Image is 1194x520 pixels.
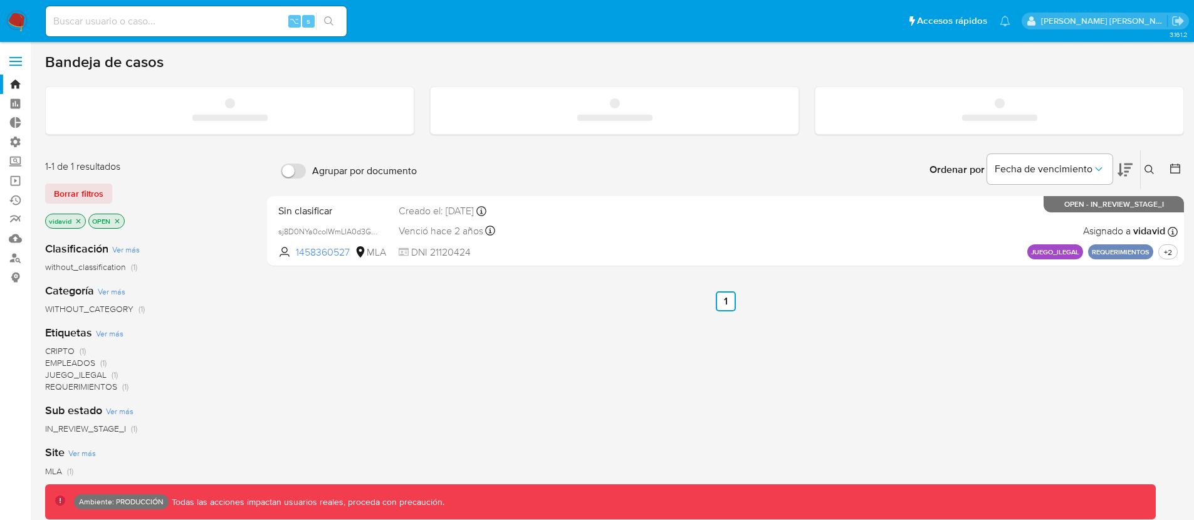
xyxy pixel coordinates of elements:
[46,13,347,29] input: Buscar usuario o caso...
[306,15,310,27] span: s
[1000,16,1010,26] a: Notificaciones
[290,15,299,27] span: ⌥
[316,13,342,30] button: search-icon
[1171,14,1185,28] a: Salir
[79,499,164,504] p: Ambiente: PRODUCCIÓN
[169,496,444,508] p: Todas las acciones impactan usuarios reales, proceda con precaución.
[917,14,987,28] span: Accesos rápidos
[1041,15,1168,27] p: victor.david@mercadolibre.com.co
